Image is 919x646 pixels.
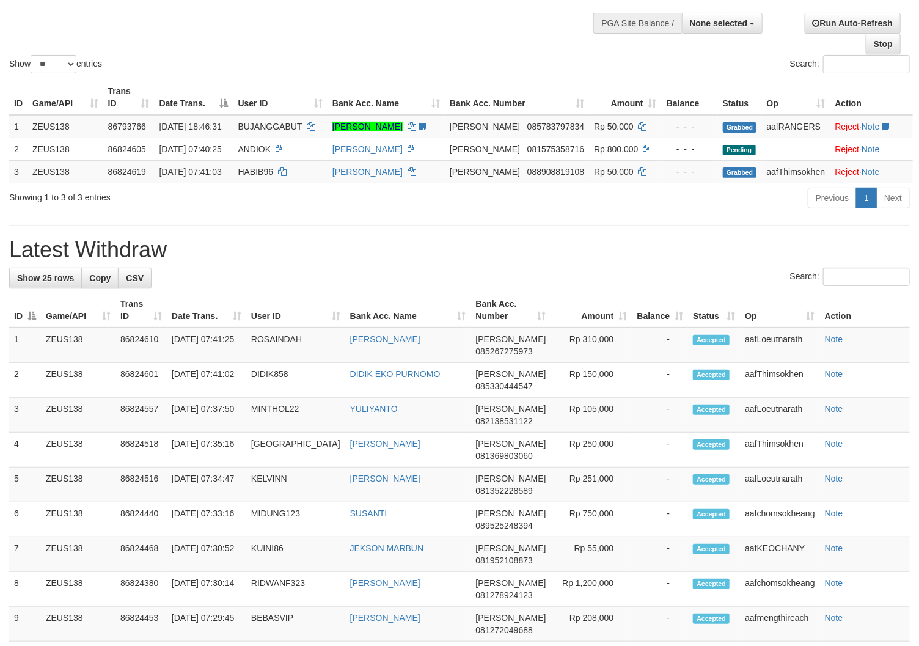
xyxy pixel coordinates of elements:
td: aafThimsokhen [740,433,819,468]
span: [PERSON_NAME] [450,144,520,154]
span: Accepted [693,405,730,415]
th: Date Trans.: activate to sort column ascending [167,293,246,328]
span: Accepted [693,544,730,554]
a: Note [825,334,843,344]
div: Showing 1 to 3 of 3 entries [9,186,374,204]
span: [PERSON_NAME] [450,122,520,131]
th: Trans ID: activate to sort column ascending [103,80,155,115]
a: Note [825,404,843,414]
a: Show 25 rows [9,268,82,288]
td: aafLoeutnarath [740,398,819,433]
a: Note [825,369,843,379]
td: Rp 105,000 [551,398,632,433]
td: aafchomsokheang [740,572,819,607]
span: Copy 081278924123 to clipboard [476,590,533,600]
td: - [632,398,688,433]
th: Op: activate to sort column ascending [740,293,819,328]
span: Grabbed [723,122,757,133]
a: Next [876,188,910,208]
span: Rp 50.000 [594,167,634,177]
td: 3 [9,160,27,183]
input: Search: [823,268,910,286]
a: [PERSON_NAME] [332,144,403,154]
span: Pending [723,145,756,155]
span: [DATE] 07:41:03 [159,167,221,177]
a: DIDIK EKO PURNOMO [350,369,441,379]
span: ANDIOK [238,144,271,154]
div: - - - [667,120,713,133]
span: Copy 088908819108 to clipboard [527,167,584,177]
td: ZEUS138 [41,398,115,433]
span: [PERSON_NAME] [476,334,546,344]
span: HABIB96 [238,167,274,177]
td: KELVINN [246,468,345,502]
span: Copy [89,273,111,283]
a: [PERSON_NAME] [350,474,420,483]
a: Previous [808,188,857,208]
span: Rp 800.000 [594,144,638,154]
span: Copy 085267275973 to clipboard [476,347,533,356]
h1: Latest Withdraw [9,238,910,262]
span: Accepted [693,579,730,589]
td: [DATE] 07:30:14 [167,572,246,607]
a: [PERSON_NAME] [350,439,420,449]
a: Stop [866,34,901,54]
td: - [632,433,688,468]
td: [DATE] 07:34:47 [167,468,246,502]
span: BUJANGGABUT [238,122,302,131]
td: [DATE] 07:30:52 [167,537,246,572]
td: aafchomsokheang [740,502,819,537]
span: 86824619 [108,167,146,177]
td: 7 [9,537,41,572]
span: [PERSON_NAME] [476,543,546,553]
span: Accepted [693,370,730,380]
td: aafLoeutnarath [740,328,819,363]
span: Copy 085330444547 to clipboard [476,381,533,391]
th: User ID: activate to sort column ascending [246,293,345,328]
td: 86824610 [115,328,167,363]
td: ZEUS138 [41,433,115,468]
span: Accepted [693,335,730,345]
span: Grabbed [723,167,757,178]
a: YULIYANTO [350,404,398,414]
td: aafLoeutnarath [740,468,819,502]
th: Bank Acc. Name: activate to sort column ascending [328,80,445,115]
span: Copy 089525248394 to clipboard [476,521,533,530]
div: PGA Site Balance / [593,13,681,34]
span: Accepted [693,509,730,519]
span: [DATE] 18:46:31 [159,122,221,131]
td: [DATE] 07:41:02 [167,363,246,398]
td: ZEUS138 [27,138,103,160]
th: Bank Acc. Number: activate to sort column ascending [471,293,551,328]
td: - [632,502,688,537]
select: Showentries [31,55,76,73]
span: Copy 081272049688 to clipboard [476,625,533,635]
a: Note [825,439,843,449]
span: [PERSON_NAME] [450,167,520,177]
th: User ID: activate to sort column ascending [233,80,328,115]
a: Note [825,543,843,553]
td: ZEUS138 [41,468,115,502]
span: [PERSON_NAME] [476,578,546,588]
td: ZEUS138 [27,115,103,138]
a: [PERSON_NAME] [332,122,403,131]
td: 86824518 [115,433,167,468]
span: Accepted [693,474,730,485]
td: 86824516 [115,468,167,502]
th: Op: activate to sort column ascending [762,80,830,115]
td: DIDIK858 [246,363,345,398]
a: 1 [856,188,877,208]
a: Reject [835,167,860,177]
span: [PERSON_NAME] [476,613,546,623]
input: Search: [823,55,910,73]
td: Rp 55,000 [551,537,632,572]
th: Action [820,293,910,328]
td: 86824453 [115,607,167,642]
th: Balance [662,80,718,115]
span: Copy 081369803060 to clipboard [476,451,533,461]
a: Reject [835,144,860,154]
div: - - - [667,166,713,178]
a: Note [862,144,880,154]
td: ZEUS138 [41,572,115,607]
td: 1 [9,115,27,138]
